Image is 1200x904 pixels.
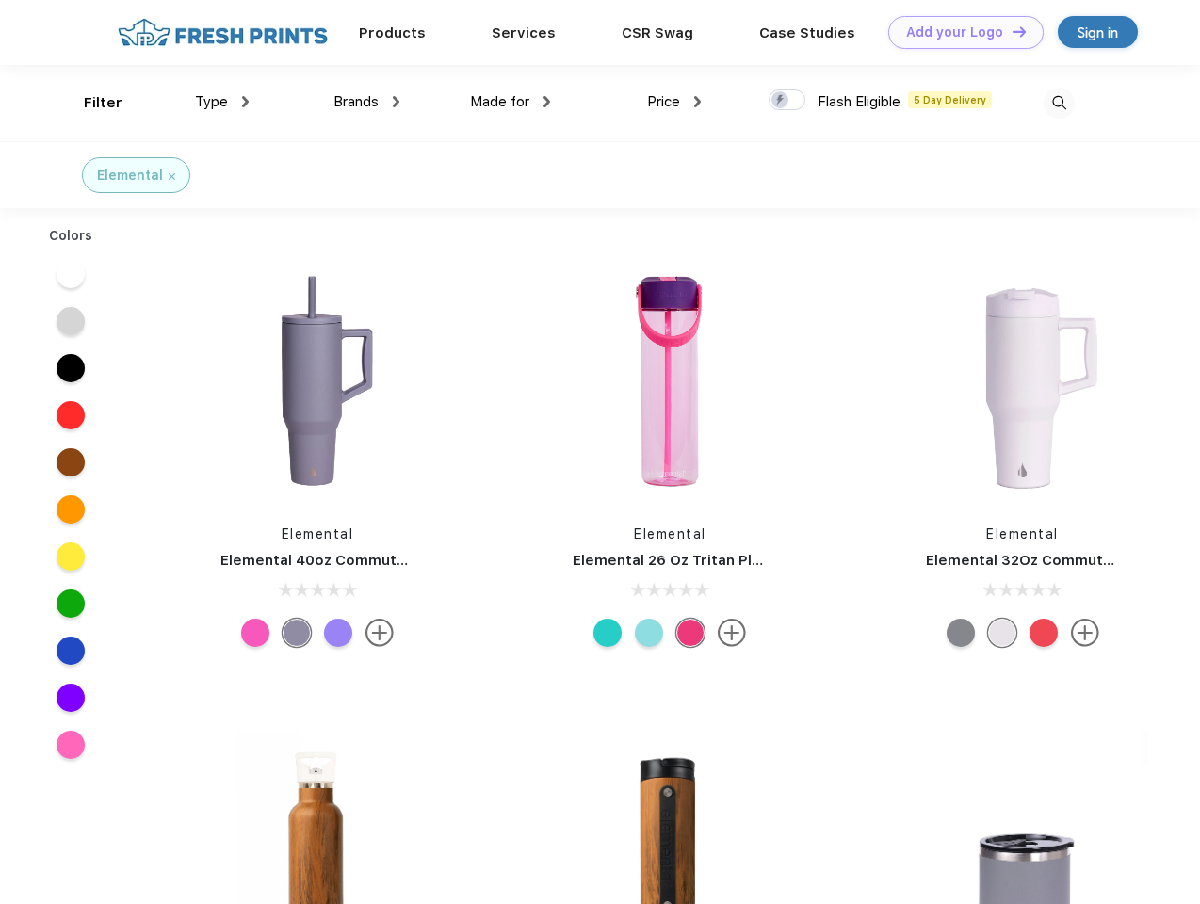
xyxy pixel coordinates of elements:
[1030,619,1058,647] div: Red
[635,619,663,647] div: Berry breeze
[365,619,394,647] img: more.svg
[906,24,1003,40] div: Add your Logo
[676,619,705,647] div: Berries Blast
[1058,16,1138,48] a: Sign in
[282,526,354,541] a: Elemental
[818,93,900,110] span: Flash Eligible
[324,619,352,647] div: Iridescent
[1013,26,1026,37] img: DT
[192,255,443,506] img: func=resize&h=266
[908,91,992,108] span: 5 Day Delivery
[1078,22,1118,43] div: Sign in
[359,24,426,41] a: Products
[241,619,269,647] div: Hot Pink
[84,92,122,114] div: Filter
[283,619,311,647] div: Graphite
[544,255,795,506] img: func=resize&h=266
[492,24,556,41] a: Services
[169,173,175,180] img: filter_cancel.svg
[694,96,701,107] img: dropdown.png
[647,93,680,110] span: Price
[1044,88,1075,119] img: desktop_search.svg
[622,24,693,41] a: CSR Swag
[242,96,249,107] img: dropdown.png
[986,526,1059,541] a: Elemental
[898,255,1148,506] img: func=resize&h=266
[220,552,476,569] a: Elemental 40oz Commuter Tumbler
[35,226,107,246] div: Colors
[573,552,884,569] a: Elemental 26 Oz Tritan Plastic Water Bottle
[112,16,333,49] img: fo%20logo%202.webp
[97,166,163,186] div: Elemental
[593,619,622,647] div: Robin's Egg
[718,619,746,647] img: more.svg
[1071,619,1099,647] img: more.svg
[393,96,399,107] img: dropdown.png
[926,552,1182,569] a: Elemental 32Oz Commuter Tumbler
[470,93,529,110] span: Made for
[634,526,706,541] a: Elemental
[543,96,550,107] img: dropdown.png
[947,619,975,647] div: Graphite
[988,619,1016,647] div: Matte White
[195,93,228,110] span: Type
[333,93,379,110] span: Brands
